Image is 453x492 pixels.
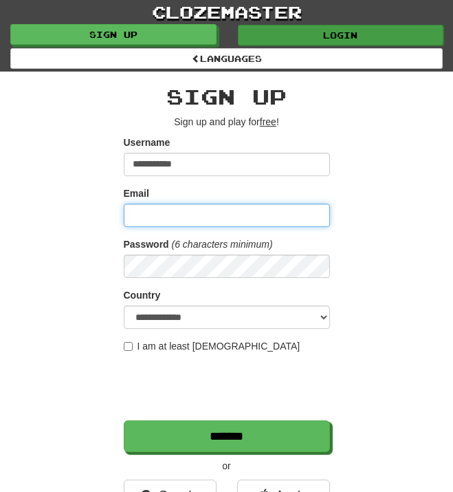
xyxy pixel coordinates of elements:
label: Email [124,186,149,200]
p: or [124,459,330,473]
label: Password [124,237,169,251]
a: Languages [10,48,443,69]
a: Login [238,25,444,45]
a: Sign up [10,24,217,45]
iframe: reCAPTCHA [124,360,333,414]
p: Sign up and play for ! [124,115,330,129]
label: I am at least [DEMOGRAPHIC_DATA] [124,339,300,353]
input: I am at least [DEMOGRAPHIC_DATA] [124,342,133,351]
label: Country [124,288,161,302]
em: (6 characters minimum) [172,239,273,250]
u: free [260,116,276,127]
label: Username [124,136,170,149]
h2: Sign up [124,85,330,108]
